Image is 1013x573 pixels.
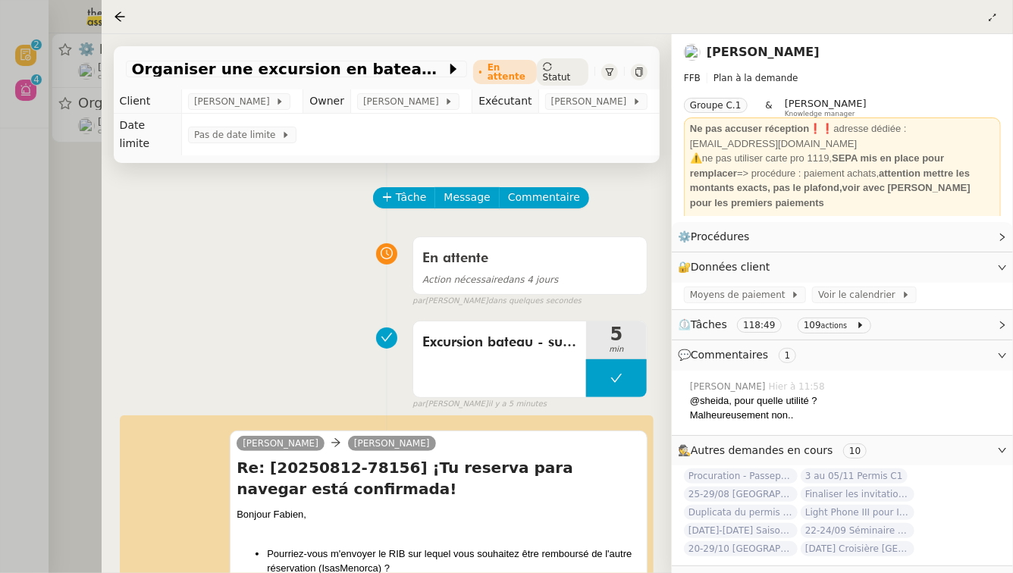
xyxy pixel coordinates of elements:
span: par [412,398,425,411]
nz-tag: 118:49 [737,318,781,333]
small: actions [821,321,848,330]
div: ⚙️Procédures [672,222,1013,252]
h4: Re: [20250812-78156] ¡Tu reserva para navegar está confirmada! [237,457,641,499]
span: Excursion bateau - suivi [422,331,577,354]
span: Voir le calendrier [818,287,901,302]
span: Données client [691,261,770,273]
div: 🔐Données client [672,252,1013,282]
nz-tag: Groupe C.1 [684,98,748,113]
div: En attente [488,63,531,81]
span: 🕵️ [678,444,873,456]
span: [PERSON_NAME] [194,94,275,109]
span: Action nécessaire [422,274,503,285]
span: En attente [422,252,488,265]
span: Commentaire [508,189,580,206]
strong: SEPA mis en place pour remplacer [690,152,944,179]
span: 💬 [678,349,802,361]
span: min [586,343,647,356]
span: par [412,295,425,308]
td: Date limite [114,114,182,155]
strong: attention mettre les montants exacts, pas le plafond,voir avec [PERSON_NAME] pour les premiers pa... [690,168,971,208]
div: ❗❗adresse dédiée : [EMAIL_ADDRESS][DOMAIN_NAME] [690,121,995,151]
span: 🔐 [678,258,776,276]
nz-tag: 10 [843,443,867,459]
div: 🕵️Autres demandes en cours 10 [672,436,1013,465]
span: [PERSON_NAME] [551,94,632,109]
span: Hier à 11:58 [769,380,828,393]
button: Tâche [373,187,436,208]
app-user-label: Knowledge manager [785,98,867,117]
nz-tag: 1 [779,348,797,363]
div: Malheureusement non.. [690,408,1001,423]
div: 💬Commentaires 1 [672,340,1013,370]
td: Owner [303,89,351,114]
span: [PERSON_NAME] [785,98,867,109]
td: Client [114,89,182,114]
span: Plan à la demande [713,73,798,83]
span: Duplicata du permis bateau [684,505,798,520]
span: [DATE] Croisière [GEOGRAPHIC_DATA] [801,541,914,556]
span: 109 [804,320,821,330]
img: users%2FNsDxpgzytqOlIY2WSYlFcHtx26m1%2Favatar%2F8901.jpg [684,44,701,61]
button: Commentaire [499,187,589,208]
span: il y a 5 minutes [488,398,547,411]
span: Procuration - Passeport brésilien [684,468,798,484]
span: 20-29/10 [GEOGRAPHIC_DATA] [684,541,798,556]
span: dans quelques secondes [488,295,582,308]
div: ⚠️ne pas utiliser carte pro 1119, => procédure : paiement achats, [690,151,995,210]
span: [PERSON_NAME] [363,94,444,109]
span: 5 [586,325,647,343]
span: Tâches [691,318,727,330]
strong: Ne pas accuser réception [690,123,810,134]
span: [PERSON_NAME] [690,380,769,393]
span: [DATE]-[DATE] Saison automobile - [PERSON_NAME] [684,523,798,538]
a: [PERSON_NAME] [707,45,820,59]
span: Tâche [396,189,427,206]
a: [PERSON_NAME] [237,437,325,450]
span: FFB [684,73,701,83]
td: Exécutant [472,89,538,114]
span: ⏲️ [678,318,877,330]
span: 22-24/09 Séminaire Evian [801,523,914,538]
span: Procédures [691,230,750,243]
button: Message [434,187,499,208]
span: Light Phone III pour Ines [801,505,914,520]
div: Bonjour Fabien, [237,507,641,522]
div: @sheida, pour quelle utilité ? [690,393,1001,409]
span: ⚙️ [678,228,757,246]
span: Finaliser les invitations VIP [801,487,914,502]
span: 25-29/08 [GEOGRAPHIC_DATA] - [GEOGRAPHIC_DATA] [684,487,798,502]
span: Commentaires [691,349,768,361]
span: 3 au 05/11 Permis C1 [801,468,908,484]
span: & [766,98,773,117]
span: Organiser une excursion en bateau et kayak [132,61,446,77]
span: Message [444,189,490,206]
span: Statut [543,72,571,83]
small: [PERSON_NAME] [412,398,547,411]
a: [PERSON_NAME] [348,437,436,450]
small: [PERSON_NAME] [412,295,582,308]
span: Knowledge manager [785,110,855,118]
span: Pas de date limite [194,127,281,142]
span: Autres demandes en cours [691,444,833,456]
span: Moyens de paiement [690,287,791,302]
span: dans 4 jours [422,274,558,285]
div: ⏲️Tâches 118:49 109actions [672,310,1013,340]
